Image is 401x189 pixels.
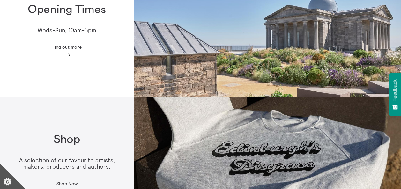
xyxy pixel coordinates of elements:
span: Find out more [52,45,81,50]
h1: Opening Times [28,3,106,16]
p: A selection of our favourite artists, makers, producers and authors. [10,157,123,170]
span: Shop Now [56,181,77,186]
button: Feedback - Show survey [389,73,401,116]
p: Weds-Sun, 10am-5pm [38,27,96,34]
h1: Shop [54,133,80,146]
span: Feedback [392,79,398,101]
